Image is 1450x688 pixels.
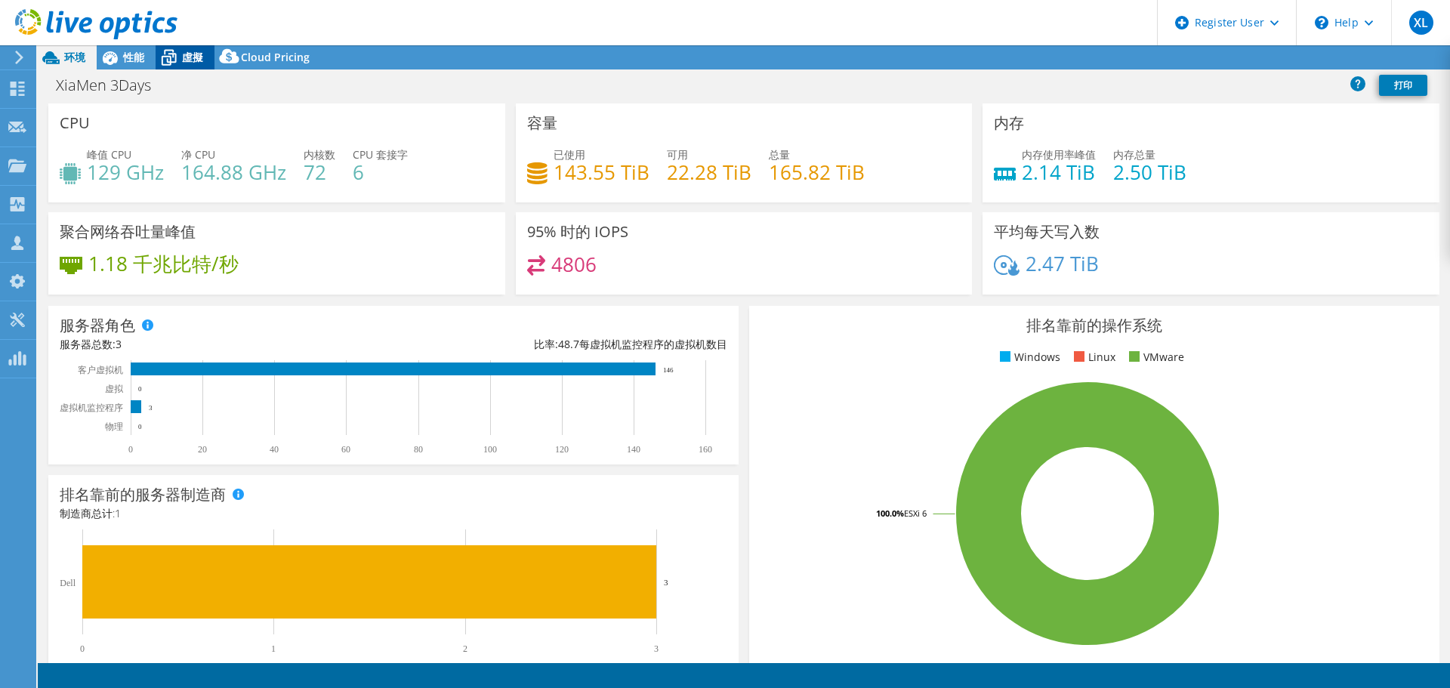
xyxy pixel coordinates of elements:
[1022,147,1096,162] span: 内存使用率峰值
[627,444,640,455] text: 140
[60,336,393,353] div: 服务器总数:
[181,147,215,162] span: 净 CPU
[60,578,76,588] text: Dell
[1022,164,1096,180] h4: 2.14 TiB
[760,317,1428,334] h3: 排名靠前的操作系统
[181,164,286,180] h4: 164.88 GHz
[1315,16,1328,29] svg: \n
[138,423,142,430] text: 0
[270,444,279,455] text: 40
[414,444,423,455] text: 80
[60,224,196,240] h3: 聚合网络吞吐量峰值
[994,224,1100,240] h3: 平均每天写入数
[304,164,335,180] h4: 72
[667,164,751,180] h4: 22.28 TiB
[483,444,497,455] text: 100
[116,337,122,351] span: 3
[271,643,276,654] text: 1
[551,256,597,273] h4: 4806
[87,164,164,180] h4: 129 GHz
[64,50,85,64] span: 环境
[182,50,203,64] span: 虛擬
[463,643,467,654] text: 2
[1113,164,1186,180] h4: 2.50 TiB
[558,337,579,351] span: 48.7
[393,336,727,353] div: 比率: 每虚拟机监控程序的虚拟机数目
[769,147,790,162] span: 总量
[80,643,85,654] text: 0
[128,444,133,455] text: 0
[654,643,659,654] text: 3
[527,224,628,240] h3: 95% 时的 IOPS
[1070,349,1115,366] li: Linux
[88,255,239,272] h4: 1.18 千兆比特/秒
[994,115,1024,131] h3: 内存
[149,404,153,412] text: 3
[876,508,904,519] tspan: 100.0%
[554,147,585,162] span: 已使用
[115,506,121,520] span: 1
[555,444,569,455] text: 120
[1125,349,1184,366] li: VMware
[663,366,674,374] text: 146
[1113,147,1155,162] span: 内存总量
[78,365,123,375] text: 客户虚拟机
[527,115,557,131] h3: 容量
[664,578,668,587] text: 3
[554,164,649,180] h4: 143.55 TiB
[341,444,350,455] text: 60
[87,147,131,162] span: 峰值 CPU
[769,164,865,180] h4: 165.82 TiB
[1026,255,1099,272] h4: 2.47 TiB
[60,115,90,131] h3: CPU
[241,50,310,64] span: Cloud Pricing
[123,50,144,64] span: 性能
[699,444,712,455] text: 160
[353,164,408,180] h4: 6
[904,508,927,519] tspan: ESXi 6
[105,421,123,432] text: 物理
[1409,11,1433,35] span: XL
[198,444,207,455] text: 20
[60,403,123,413] text: 虚拟机监控程序
[353,147,408,162] span: CPU 套接字
[60,317,135,334] h3: 服务器角色
[138,385,142,393] text: 0
[667,147,688,162] span: 可用
[304,147,335,162] span: 内核数
[49,77,174,94] h1: XiaMen 3Days
[60,486,226,503] h3: 排名靠前的服务器制造商
[105,384,124,394] text: 虚拟
[60,505,727,522] h4: 制造商总计:
[996,349,1060,366] li: Windows
[1379,75,1427,96] a: 打印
